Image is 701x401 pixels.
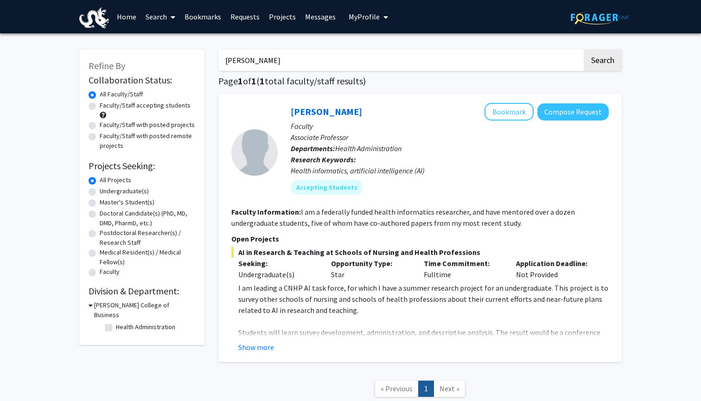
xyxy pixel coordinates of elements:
[375,381,419,397] a: Previous Page
[238,258,317,269] p: Seeking:
[100,131,195,151] label: Faculty/Staff with posted remote projects
[100,89,143,99] label: All Faculty/Staff
[100,228,195,248] label: Postdoctoral Researcher(s) / Research Staff
[112,0,141,33] a: Home
[264,0,300,33] a: Projects
[584,50,622,71] button: Search
[331,258,410,269] p: Opportunity Type:
[100,267,120,277] label: Faculty
[218,50,582,71] input: Search Keywords
[100,209,195,228] label: Doctoral Candidate(s) (PhD, MD, DMD, PharmD, etc.)
[537,103,609,121] button: Compose Request to Paulina Sockolow
[231,207,301,216] b: Faculty Information:
[238,269,317,280] div: Undergraduate(s)
[141,0,180,33] a: Search
[291,180,363,195] mat-chip: Accepting Students
[509,258,602,280] div: Not Provided
[291,132,609,143] p: Associate Professor
[226,0,264,33] a: Requests
[238,327,609,360] p: Students will learn survey development, administration, and descriptive analysis. The result woul...
[89,286,195,297] h2: Division & Department:
[260,75,265,87] span: 1
[291,165,609,176] div: Health informatics, artificial intelligence (AI)
[116,322,175,332] label: Health Administration
[381,384,413,393] span: « Previous
[100,248,195,267] label: Medical Resident(s) / Medical Fellow(s)
[484,103,534,121] button: Add Paulina Sockolow to Bookmarks
[7,359,39,394] iframe: Chat
[231,233,609,244] p: Open Projects
[180,0,226,33] a: Bookmarks
[324,258,417,280] div: Star
[89,60,125,71] span: Refine By
[300,0,340,33] a: Messages
[79,7,109,28] img: Drexel University Logo
[418,381,434,397] a: 1
[417,258,510,280] div: Fulltime
[251,75,256,87] span: 1
[291,121,609,132] p: Faculty
[231,207,575,228] fg-read-more: I am a federally funded health informatics researcher, and have mentored over a dozen undergradua...
[100,101,191,110] label: Faculty/Staff accepting students
[218,76,622,87] h1: Page of ( total faculty/staff results)
[440,384,459,393] span: Next »
[100,175,131,185] label: All Projects
[89,160,195,172] h2: Projects Seeking:
[291,106,362,117] a: [PERSON_NAME]
[238,342,274,353] button: Show more
[291,144,335,153] b: Departments:
[238,282,609,316] p: I am leading a CNHP AI task force, for which I have a summer research project for an undergraduat...
[424,258,503,269] p: Time Commitment:
[335,144,401,153] span: Health Administration
[100,186,149,196] label: Undergraduate(s)
[571,10,629,25] img: ForagerOne Logo
[516,258,595,269] p: Application Deadline:
[291,155,356,164] b: Research Keywords:
[238,75,243,87] span: 1
[89,75,195,86] h2: Collaboration Status:
[231,247,609,258] span: AI in Research & Teaching at Schools of Nursing and Health Professions
[100,197,154,207] label: Master's Student(s)
[433,381,465,397] a: Next Page
[100,120,195,130] label: Faculty/Staff with posted projects
[349,12,380,21] span: My Profile
[94,300,195,320] h3: [PERSON_NAME] College of Business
